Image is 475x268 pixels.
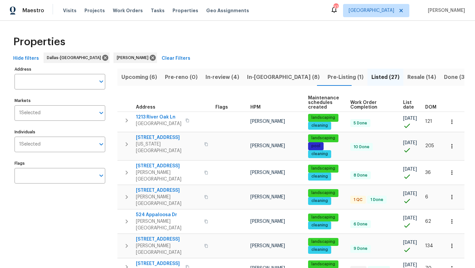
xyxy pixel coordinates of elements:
[15,161,105,165] label: Flags
[403,216,417,220] span: [DATE]
[136,120,181,127] span: [GEOGRAPHIC_DATA]
[425,244,433,248] span: 134
[15,99,105,103] label: Markets
[136,260,181,267] span: [STREET_ADDRESS]
[309,143,323,149] span: pool
[309,239,338,245] span: landscaping
[15,130,105,134] label: Individuals
[309,215,338,220] span: landscaping
[403,240,417,245] span: [DATE]
[308,96,339,110] span: Maintenance schedules created
[403,191,417,196] span: [DATE]
[351,246,370,251] span: 9 Done
[309,135,338,141] span: landscaping
[136,141,200,154] span: [US_STATE][GEOGRAPHIC_DATA]
[206,7,249,14] span: Geo Assignments
[13,54,39,63] span: Hide filters
[309,166,338,171] span: landscaping
[328,73,364,82] span: Pre-Listing (1)
[136,187,200,194] span: [STREET_ADDRESS]
[63,7,77,14] span: Visits
[250,170,285,175] span: [PERSON_NAME]
[44,52,110,63] div: Dallas-[GEOGRAPHIC_DATA]
[351,221,370,227] span: 6 Done
[425,105,436,110] span: DOM
[403,167,417,172] span: [DATE]
[136,194,200,207] span: [PERSON_NAME][GEOGRAPHIC_DATA]
[136,212,200,218] span: 524 Appaloosa Dr
[350,100,392,110] span: Work Order Completion
[425,119,432,124] span: 121
[206,73,239,82] span: In-review (4)
[250,195,285,199] span: [PERSON_NAME]
[136,105,155,110] span: Address
[97,77,106,86] button: Open
[333,4,338,11] div: 37
[403,116,417,121] span: [DATE]
[309,115,338,120] span: landscaping
[165,73,198,82] span: Pre-reno (0)
[309,174,331,179] span: cleaning
[250,144,285,148] span: [PERSON_NAME]
[403,141,417,145] span: [DATE]
[121,73,157,82] span: Upcoming (6)
[425,195,428,199] span: 6
[159,52,193,65] button: Clear Filters
[309,247,331,252] span: cleaning
[250,219,285,224] span: [PERSON_NAME]
[162,54,190,63] span: Clear Filters
[309,123,331,128] span: cleaning
[444,73,474,82] span: Done (369)
[250,119,285,124] span: [PERSON_NAME]
[309,261,338,267] span: landscaping
[117,54,151,61] span: [PERSON_NAME]
[349,7,394,14] span: [GEOGRAPHIC_DATA]
[136,243,200,256] span: [PERSON_NAME][GEOGRAPHIC_DATA]
[351,144,372,150] span: 10 Done
[13,39,65,45] span: Properties
[47,54,104,61] span: Dallas-[GEOGRAPHIC_DATA]
[407,73,436,82] span: Resale (14)
[22,7,44,14] span: Maestro
[173,7,198,14] span: Properties
[11,52,42,65] button: Hide filters
[425,170,431,175] span: 36
[309,198,331,204] span: cleaning
[250,105,261,110] span: HPM
[309,222,331,228] span: cleaning
[136,218,200,231] span: [PERSON_NAME][GEOGRAPHIC_DATA]
[215,105,228,110] span: Flags
[97,108,106,117] button: Open
[136,169,200,183] span: [PERSON_NAME][GEOGRAPHIC_DATA]
[247,73,320,82] span: In-[GEOGRAPHIC_DATA] (8)
[136,236,200,243] span: [STREET_ADDRESS]
[97,140,106,149] button: Open
[309,151,331,157] span: cleaning
[309,190,338,196] span: landscaping
[351,173,370,178] span: 8 Done
[19,142,41,147] span: 1 Selected
[84,7,105,14] span: Projects
[15,67,105,71] label: Address
[351,197,365,203] span: 1 QC
[113,52,157,63] div: [PERSON_NAME]
[403,100,414,110] span: List date
[403,263,417,267] span: [DATE]
[371,73,399,82] span: Listed (27)
[19,110,41,116] span: 1 Selected
[425,144,434,148] span: 205
[368,197,386,203] span: 1 Done
[425,7,465,14] span: [PERSON_NAME]
[151,8,165,13] span: Tasks
[351,120,370,126] span: 5 Done
[113,7,143,14] span: Work Orders
[97,171,106,180] button: Open
[136,134,200,141] span: [STREET_ADDRESS]
[136,114,181,120] span: 1213 River Oak Ln
[250,244,285,248] span: [PERSON_NAME]
[425,219,431,224] span: 62
[136,163,200,169] span: [STREET_ADDRESS]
